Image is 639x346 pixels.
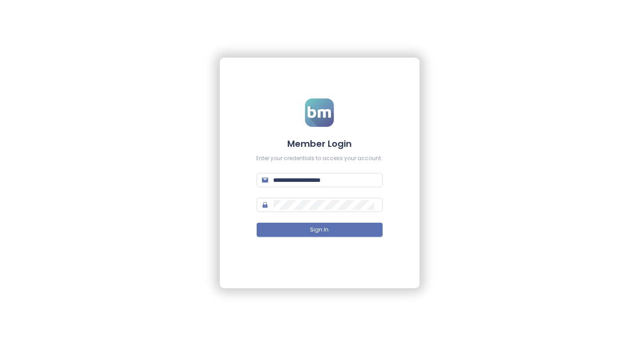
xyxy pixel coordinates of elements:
div: Enter your credentials to access your account. [257,154,383,163]
img: logo [305,98,334,127]
span: mail [262,177,268,183]
button: Sign In [257,223,383,237]
span: Sign In [310,226,329,234]
span: lock [262,202,268,208]
h4: Member Login [257,138,383,150]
